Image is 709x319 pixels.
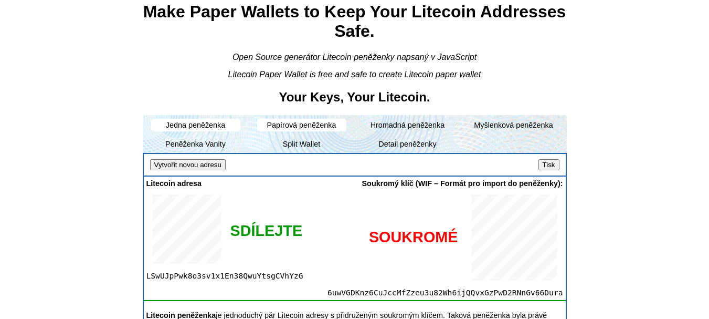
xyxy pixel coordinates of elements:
[257,119,346,131] li: Papírová peněženka
[150,159,226,170] input: Vytvořit novou adresu
[538,159,559,170] input: Tisk
[146,271,271,280] span: LSwUJpPwk8o3sv1x1En38QwuYtsgCVhYzG
[369,229,458,246] div: SOUKROMÉ
[143,90,567,105] h2: Your Keys, Your Litecoin.
[461,116,567,135] li: Myšlenková peněženka
[271,288,563,297] span: 6uwVGDKnz6CuJccMfZzeu3u82Wh6ijQQvxGzPwD2RNnGv66Dura
[362,179,563,188] span: Soukromý klíč (WIF – Formát pro import do peněženky):
[143,2,567,41] h1: Make Paper Wallets to Keep Your Litecoin Addresses Safe.
[143,70,567,79] div: Litecoin Paper Wallet is free and safe to create Litecoin paper wallet
[355,135,461,153] li: Detail peněženky
[151,119,240,131] li: Jedna peněženka
[146,179,202,188] span: Litecoin adresa
[143,135,249,153] li: Peněženka Vanity
[230,222,303,240] div: SDÍLEJTE
[143,53,567,62] div: Open Source generátor Litecoin peněženky napsaný v JavaScript
[355,116,461,135] li: Hromadná peněženka
[249,135,355,153] li: Split Wallet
